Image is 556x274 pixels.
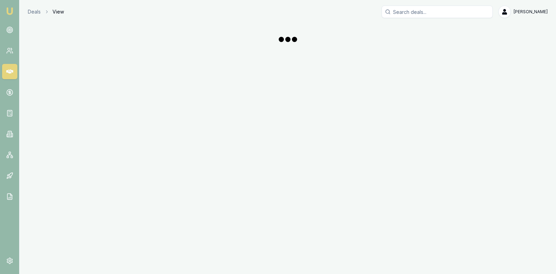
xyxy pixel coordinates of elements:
span: [PERSON_NAME] [514,9,548,15]
img: emu-icon-u.png [6,7,14,15]
span: View [52,8,64,15]
a: Deals [28,8,41,15]
input: Search deals [382,6,493,18]
nav: breadcrumb [28,8,64,15]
